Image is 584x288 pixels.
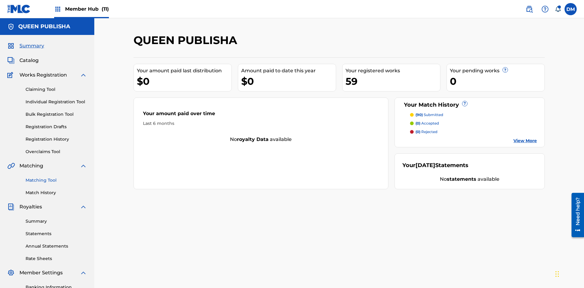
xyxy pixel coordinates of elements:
[80,162,87,170] img: expand
[137,74,231,88] div: $0
[415,112,443,118] p: submitted
[415,121,420,125] span: (0)
[7,203,15,211] img: Royalties
[26,218,87,225] a: Summary
[26,255,87,262] a: Rate Sheets
[26,149,87,155] a: Overclaims Tool
[26,124,87,130] a: Registration Drafts
[241,74,336,88] div: $0
[26,243,87,249] a: Annual Statements
[415,129,437,135] p: rejected
[7,5,31,13] img: MLC Logo
[447,176,476,182] strong: statements
[7,23,15,30] img: Accounts
[346,67,440,74] div: Your registered works
[102,6,109,12] span: (11)
[26,177,87,183] a: Matching Tool
[134,136,388,143] div: No available
[7,269,15,276] img: Member Settings
[7,71,15,79] img: Works Registration
[450,74,544,88] div: 0
[513,138,537,144] a: View More
[26,111,87,118] a: Bulk Registration Tool
[19,269,63,276] span: Member Settings
[523,3,535,15] a: Public Search
[80,269,87,276] img: expand
[503,67,508,72] span: ?
[19,71,67,79] span: Works Registration
[143,120,379,127] div: Last 6 months
[7,57,15,64] img: Catalog
[54,5,61,13] img: Top Rightsholders
[565,3,577,15] div: User Menu
[18,23,70,30] h5: QUEEN PUBLISHA
[237,136,269,142] strong: royalty data
[137,67,231,74] div: Your amount paid last distribution
[410,129,537,135] a: (0) rejected
[554,259,584,288] iframe: Chat Widget
[80,203,87,211] img: expand
[19,162,43,170] span: Matching
[415,121,439,126] p: accepted
[346,74,440,88] div: 59
[26,86,87,93] a: Claiming Tool
[26,99,87,105] a: Individual Registration Tool
[410,112,537,118] a: (90) submitted
[19,42,44,50] span: Summary
[134,33,240,47] h2: QUEEN PUBLISHA
[26,190,87,196] a: Match History
[415,162,435,169] span: [DATE]
[450,67,544,74] div: Your pending works
[19,57,39,64] span: Catalog
[241,67,336,74] div: Amount paid to date this year
[526,5,533,13] img: search
[7,162,15,170] img: Matching
[26,136,87,142] a: Registration History
[80,71,87,79] img: expand
[7,57,39,64] a: CatalogCatalog
[143,110,379,120] div: Your amount paid over time
[539,3,551,15] div: Help
[410,121,537,126] a: (0) accepted
[462,101,467,106] span: ?
[541,5,549,13] img: help
[415,129,420,134] span: (0)
[555,265,559,283] div: Drag
[26,231,87,237] a: Statements
[65,5,109,12] span: Member Hub
[7,42,15,50] img: Summary
[402,101,537,109] div: Your Match History
[402,176,537,183] div: No available
[19,203,42,211] span: Royalties
[7,42,44,50] a: SummarySummary
[567,190,584,240] iframe: Resource Center
[402,161,468,170] div: Your Statements
[415,112,423,117] span: (90)
[555,6,561,12] div: Notifications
